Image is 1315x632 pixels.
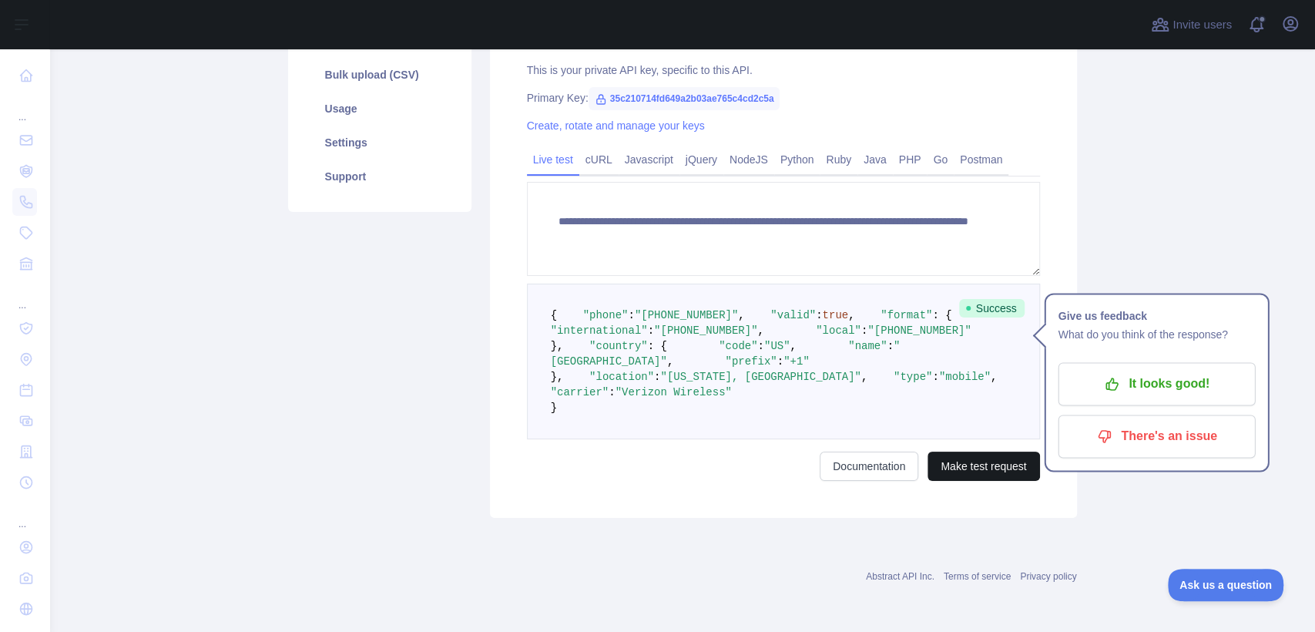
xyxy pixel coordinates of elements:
span: "+1" [783,355,810,368]
span: "[GEOGRAPHIC_DATA]" [551,340,901,368]
span: : { [932,309,951,321]
span: "international" [551,324,648,337]
p: What do you think of the response? [1058,325,1256,344]
span: , [790,340,796,352]
span: }, [551,371,564,383]
span: "mobile" [939,371,991,383]
a: Settings [307,126,453,160]
a: Python [774,147,820,172]
a: Abstract API Inc. [866,571,934,582]
span: "US" [764,340,790,352]
a: Ruby [820,147,857,172]
div: ... [12,92,37,123]
a: jQuery [679,147,723,172]
div: ... [12,281,37,311]
span: : [861,324,867,337]
div: This is your private API key, specific to this API. [527,62,1040,78]
span: : [816,309,822,321]
span: Invite users [1172,16,1232,34]
div: Primary Key: [527,90,1040,106]
span: , [848,309,854,321]
span: "prefix" [725,355,777,368]
span: }, [551,340,564,352]
a: Support [307,160,453,193]
a: PHP [893,147,928,172]
span: : [932,371,938,383]
span: , [991,371,997,383]
span: : [609,386,615,398]
span: : [648,324,654,337]
span: : [757,340,763,352]
iframe: Toggle Customer Support [1168,569,1284,601]
span: , [757,324,763,337]
a: Terms of service [944,571,1011,582]
span: "country" [589,340,648,352]
span: : [628,309,634,321]
span: : [654,371,660,383]
span: "Verizon Wireless" [616,386,732,398]
span: "carrier" [551,386,609,398]
span: "[PHONE_NUMBER]" [867,324,971,337]
span: "type" [894,371,932,383]
a: NodeJS [723,147,774,172]
span: 35c210714fd649a2b03ae765c4cd2c5a [589,87,780,110]
span: "valid" [770,309,816,321]
span: "format" [881,309,932,321]
span: Success [959,299,1025,318]
p: There's an issue [1070,423,1244,449]
a: Postman [954,147,1008,172]
span: , [861,371,867,383]
a: Usage [307,92,453,126]
span: , [738,309,744,321]
span: "name" [848,340,887,352]
div: ... [12,499,37,530]
h1: Give us feedback [1058,307,1256,325]
a: Create, rotate and manage your keys [527,119,705,132]
span: { [551,309,557,321]
a: Privacy policy [1020,571,1076,582]
a: cURL [579,147,619,172]
span: "[US_STATE], [GEOGRAPHIC_DATA]" [660,371,860,383]
span: , [667,355,673,368]
a: Bulk upload (CSV) [307,58,453,92]
span: } [551,402,557,414]
span: true [822,309,848,321]
p: It looks good! [1070,371,1244,397]
span: "location" [589,371,654,383]
span: "local" [816,324,861,337]
span: "phone" [583,309,629,321]
span: "[PHONE_NUMBER]" [635,309,738,321]
span: : { [648,340,667,352]
button: There's an issue [1058,415,1256,458]
a: Documentation [820,452,918,481]
span: : [887,340,893,352]
a: Live test [527,147,579,172]
a: Go [927,147,954,172]
button: Make test request [928,452,1039,481]
a: Java [857,147,893,172]
span: "code" [719,340,757,352]
button: It looks good! [1058,362,1256,405]
span: : [777,355,783,368]
span: "[PHONE_NUMBER]" [654,324,757,337]
button: Invite users [1148,12,1235,37]
a: Javascript [619,147,679,172]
